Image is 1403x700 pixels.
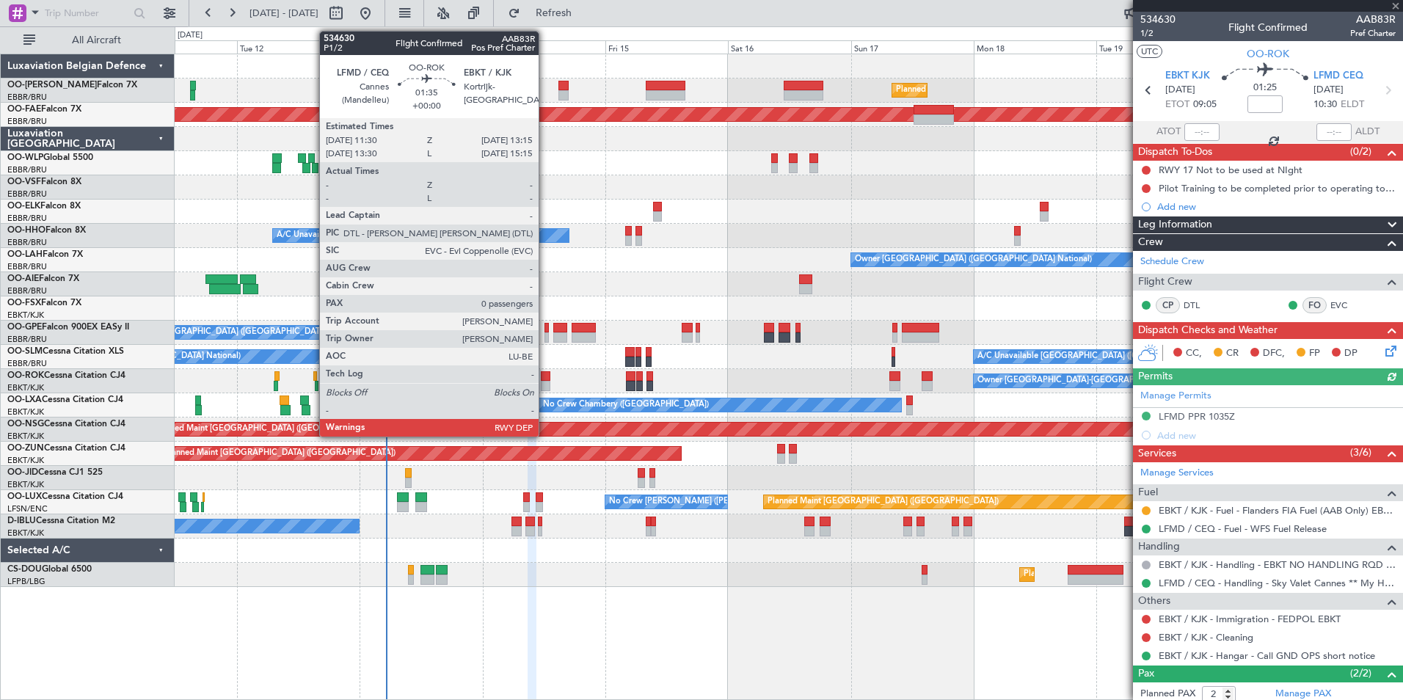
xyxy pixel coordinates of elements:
[7,226,86,235] a: OO-HHOFalcon 8X
[1313,69,1363,84] span: LFMD CEQ
[7,455,44,466] a: EBKT/KJK
[7,406,44,418] a: EBKT/KJK
[360,40,482,54] div: Wed 13
[7,250,83,259] a: OO-LAHFalcon 7X
[1140,12,1176,27] span: 534630
[977,370,1176,392] div: Owner [GEOGRAPHIC_DATA]-[GEOGRAPHIC_DATA]
[1140,466,1214,481] a: Manage Services
[7,323,42,332] span: OO-GPE
[1355,125,1380,139] span: ALDT
[896,79,1162,101] div: Planned Maint [GEOGRAPHIC_DATA] ([GEOGRAPHIC_DATA] National)
[1024,564,1255,586] div: Planned Maint [GEOGRAPHIC_DATA] ([GEOGRAPHIC_DATA])
[7,116,47,127] a: EBBR/BRU
[1138,144,1212,161] span: Dispatch To-Dos
[7,444,125,453] a: OO-ZUNCessna Citation CJ4
[1159,522,1327,535] a: LFMD / CEQ - Fuel - WFS Fuel Release
[1138,322,1278,339] span: Dispatch Checks and Weather
[7,347,43,356] span: OO-SLM
[523,8,585,18] span: Refresh
[1313,83,1344,98] span: [DATE]
[7,274,39,283] span: OO-AIE
[1313,98,1337,112] span: 10:30
[7,371,125,380] a: OO-ROKCessna Citation CJ4
[45,2,129,24] input: Trip Number
[7,285,47,296] a: EBBR/BRU
[7,153,93,162] a: OO-WLPGlobal 5500
[1096,40,1219,54] div: Tue 19
[1156,125,1181,139] span: ATOT
[7,371,44,380] span: OO-ROK
[16,29,159,52] button: All Aircraft
[1350,666,1371,681] span: (2/2)
[7,153,43,162] span: OO-WLP
[7,358,47,369] a: EBBR/BRU
[7,226,45,235] span: OO-HHO
[974,40,1096,54] div: Mon 18
[1137,45,1162,58] button: UTC
[977,346,1250,368] div: A/C Unavailable [GEOGRAPHIC_DATA] ([GEOGRAPHIC_DATA] National)
[1350,445,1371,460] span: (3/6)
[7,202,40,211] span: OO-ELK
[154,442,396,464] div: Unplanned Maint [GEOGRAPHIC_DATA] ([GEOGRAPHIC_DATA])
[7,528,44,539] a: EBKT/KJK
[605,40,728,54] div: Fri 15
[7,334,47,345] a: EBBR/BRU
[1138,539,1180,555] span: Handling
[1138,484,1158,501] span: Fuel
[1165,98,1189,112] span: ETOT
[1253,81,1277,95] span: 01:25
[1138,234,1163,251] span: Crew
[1330,299,1363,312] a: EVC
[851,40,974,54] div: Sun 17
[7,189,47,200] a: EBBR/BRU
[1226,346,1239,361] span: CR
[1263,346,1285,361] span: DFC,
[249,7,318,20] span: [DATE] - [DATE]
[7,431,44,442] a: EBKT/KJK
[1350,27,1396,40] span: Pref Charter
[1247,46,1289,62] span: OO-ROK
[118,321,364,343] div: No Crew [GEOGRAPHIC_DATA] ([GEOGRAPHIC_DATA] National)
[154,418,385,440] div: Planned Maint [GEOGRAPHIC_DATA] ([GEOGRAPHIC_DATA])
[501,1,589,25] button: Refresh
[114,40,237,54] div: Mon 11
[1157,200,1396,213] div: Add new
[1159,182,1396,194] div: Pilot Training to be completed prior to operating to LFMD
[237,40,360,54] div: Tue 12
[1138,593,1170,610] span: Others
[1344,346,1358,361] span: DP
[483,40,605,54] div: Thu 14
[7,299,81,307] a: OO-FSXFalcon 7X
[7,468,103,477] a: OO-JIDCessna CJ1 525
[1159,631,1253,644] a: EBKT / KJK - Cleaning
[855,249,1092,271] div: Owner [GEOGRAPHIC_DATA] ([GEOGRAPHIC_DATA] National)
[7,395,123,404] a: OO-LXACessna Citation CJ4
[728,40,850,54] div: Sat 16
[7,261,47,272] a: EBBR/BRU
[1186,346,1202,361] span: CC,
[7,479,44,490] a: EBKT/KJK
[1228,20,1308,35] div: Flight Confirmed
[7,347,124,356] a: OO-SLMCessna Citation XLS
[1193,98,1217,112] span: 09:05
[7,420,44,429] span: OO-NSG
[1350,144,1371,159] span: (0/2)
[7,517,36,525] span: D-IBLU
[7,274,79,283] a: OO-AIEFalcon 7X
[7,576,45,587] a: LFPB/LBG
[7,178,81,186] a: OO-VSFFalcon 8X
[1140,255,1204,269] a: Schedule Crew
[7,420,125,429] a: OO-NSGCessna Citation CJ4
[7,213,47,224] a: EBBR/BRU
[1159,164,1302,176] div: RWY 17 Not to be used at NIght
[1138,274,1192,291] span: Flight Crew
[7,323,129,332] a: OO-GPEFalcon 900EX EASy II
[328,370,565,392] div: Unplanned Maint [GEOGRAPHIC_DATA]-[GEOGRAPHIC_DATA]
[7,517,115,525] a: D-IBLUCessna Citation M2
[7,299,41,307] span: OO-FSX
[1341,98,1364,112] span: ELDT
[768,491,999,513] div: Planned Maint [GEOGRAPHIC_DATA] ([GEOGRAPHIC_DATA])
[7,444,44,453] span: OO-ZUN
[1138,445,1176,462] span: Services
[7,382,44,393] a: EBKT/KJK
